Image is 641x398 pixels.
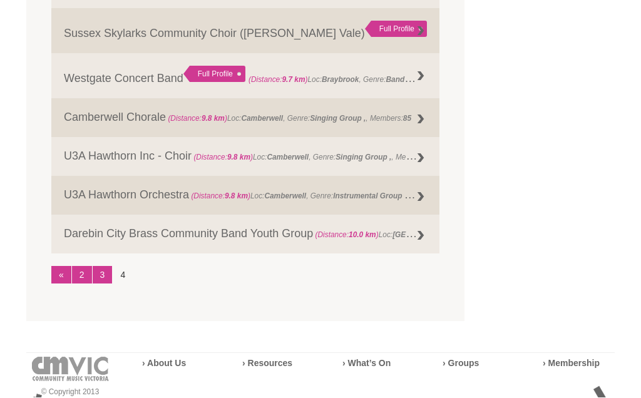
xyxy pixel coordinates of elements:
[264,192,306,201] strong: Camberwell
[225,192,248,201] strong: 9.8 km
[392,228,472,240] strong: [GEOGRAPHIC_DATA]
[166,115,411,123] span: Loc: , Genre: , Members:
[72,267,92,284] a: 2
[227,153,250,162] strong: 9.8 km
[386,73,439,85] strong: Band Concert ,
[342,359,391,369] a: › What’s On
[113,267,133,284] li: 4
[267,153,309,162] strong: Camberwell
[282,76,305,84] strong: 9.7 km
[192,150,437,163] span: Loc: , Genre: , Members:
[168,115,227,123] span: (Distance: )
[202,115,225,123] strong: 9.8 km
[51,99,439,138] a: Camberwell Chorale (Distance:9.8 km)Loc:Camberwell, Genre:Singing Group ,, Members:85
[315,231,379,240] span: (Distance: )
[349,231,376,240] strong: 10.0 km
[193,153,253,162] span: (Distance: )
[189,189,452,202] span: Loc: , Genre: , Members:
[93,267,113,284] a: 3
[242,359,292,369] a: › Resources
[249,73,548,85] span: Loc: , Genre: , Members:
[183,66,245,83] div: Full Profile
[403,115,411,123] strong: 85
[249,76,308,84] span: (Distance: )
[51,138,439,176] a: U3A Hawthorn Inc - Choir (Distance:9.8 km)Loc:Camberwell, Genre:Singing Group ,, Members:45
[543,359,600,369] a: › Membership
[51,176,439,215] a: U3A Hawthorn Orchestra (Distance:9.8 km)Loc:Camberwell, Genre:Instrumental Group ,, Members:
[32,357,109,382] img: cmvic-logo-footer.png
[241,115,283,123] strong: Camberwell
[51,215,439,254] a: Darebin City Brass Community Band Youth Group (Distance:10.0 km)Loc:[GEOGRAPHIC_DATA], Genre:,
[443,359,479,369] a: › Groups
[51,9,439,54] a: Sussex Skylarks Community Choir ([PERSON_NAME] Vale) Full Profile (Distance:)Loc:, Genre:, Members:
[51,54,439,99] a: Westgate Concert Band Full Profile (Distance:9.7 km)Loc:Braybrook, Genre:Band Concert ,, Members:
[191,192,250,201] span: (Distance: )
[336,153,391,162] strong: Singing Group ,
[333,189,416,202] strong: Instrumental Group ,
[51,267,71,284] a: «
[313,228,546,240] span: Loc: , Genre: ,
[142,359,186,369] a: › About Us
[365,21,427,38] div: Full Profile
[310,115,366,123] strong: Singing Group ,
[322,76,359,84] strong: Braybrook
